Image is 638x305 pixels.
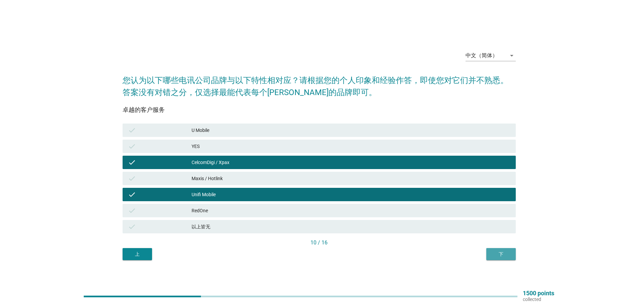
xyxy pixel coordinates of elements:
[192,174,510,182] div: Maxis / Hotlink
[128,174,136,182] i: check
[123,68,516,98] h2: 您认为以下哪些电讯公司品牌与以下特性相对应？请根据您的个人印象和经验作答，即使您对它们并不熟悉。答案没有对错之分，仅选择最能代表每个[PERSON_NAME]的品牌即可。
[508,52,516,60] i: arrow_drop_down
[192,190,510,199] div: Unifi Mobile
[128,207,136,215] i: check
[192,223,510,231] div: 以上皆无
[128,223,136,231] i: check
[123,248,152,260] button: 上
[128,190,136,199] i: check
[486,248,516,260] button: 下
[192,142,510,150] div: YES
[523,296,554,302] p: collected
[128,251,147,258] div: 上
[123,239,516,247] div: 10 / 16
[192,158,510,166] div: CelcomDigi / Xpax
[466,53,498,59] div: 中文（简体）
[192,207,510,215] div: RedOne
[492,251,510,258] div: 下
[128,126,136,134] i: check
[128,158,136,166] i: check
[123,105,516,114] div: 卓越的客户服务
[128,142,136,150] i: check
[523,290,554,296] p: 1500 points
[192,126,510,134] div: U Mobile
